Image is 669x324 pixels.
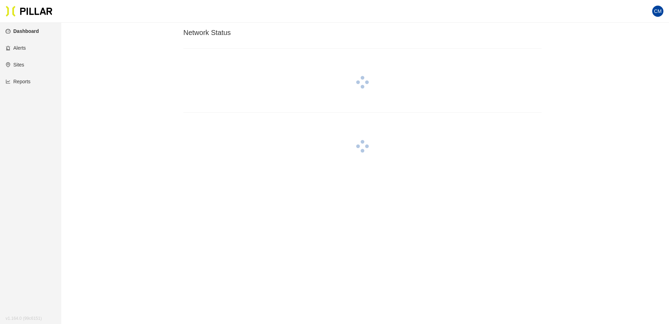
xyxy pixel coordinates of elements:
[6,45,26,51] a: alertAlerts
[6,79,30,84] a: line-chartReports
[6,28,39,34] a: dashboardDashboard
[6,6,52,17] img: Pillar Technologies
[6,62,24,68] a: environmentSites
[183,28,542,37] h3: Network Status
[654,6,662,17] span: CM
